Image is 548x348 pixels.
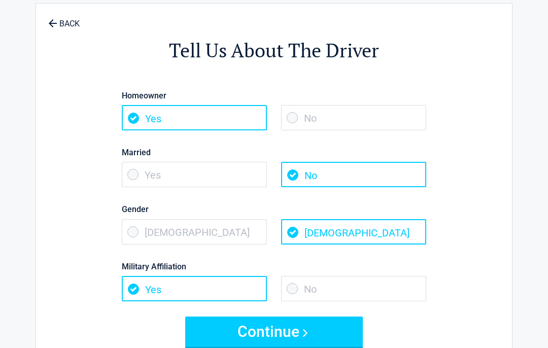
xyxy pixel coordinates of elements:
[122,89,426,102] label: Homeowner
[122,276,267,301] span: Yes
[122,105,267,130] span: Yes
[185,317,363,347] button: Continue
[281,219,426,245] span: [DEMOGRAPHIC_DATA]
[281,276,426,301] span: No
[281,105,426,130] span: No
[92,38,456,63] h2: Tell Us About The Driver
[46,10,82,28] a: BACK
[122,162,267,187] span: Yes
[281,162,426,187] span: No
[122,219,267,245] span: [DEMOGRAPHIC_DATA]
[122,146,426,159] label: Married
[122,260,426,273] label: Military Affiliation
[122,202,426,216] label: Gender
